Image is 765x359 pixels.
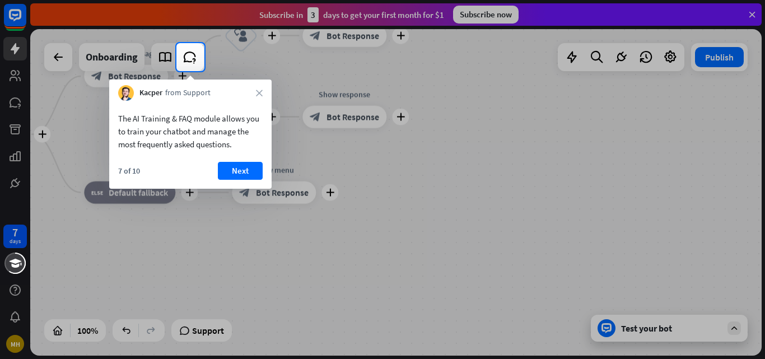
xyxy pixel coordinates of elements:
span: Kacper [139,87,162,99]
span: from Support [165,87,211,99]
div: The AI Training & FAQ module allows you to train your chatbot and manage the most frequently aske... [118,112,263,151]
i: close [256,90,263,96]
button: Open LiveChat chat widget [9,4,43,38]
div: 7 of 10 [118,166,140,176]
button: Next [218,162,263,180]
